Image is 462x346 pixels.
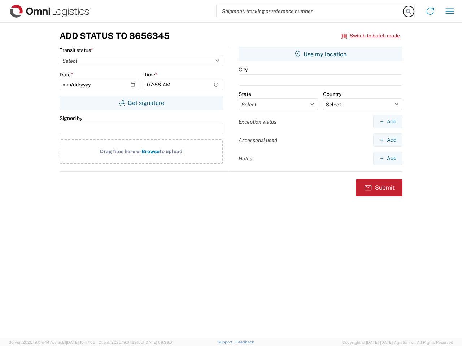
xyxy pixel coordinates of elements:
[239,155,252,162] label: Notes
[323,91,341,97] label: Country
[217,4,404,18] input: Shipment, tracking or reference number
[239,119,276,125] label: Exception status
[60,115,82,121] label: Signed by
[60,31,170,41] h3: Add Status to 8656345
[218,340,236,344] a: Support
[373,115,402,128] button: Add
[60,96,223,110] button: Get signature
[356,179,402,196] button: Submit
[141,148,160,154] span: Browse
[99,340,174,345] span: Client: 2025.19.0-129fbcf
[239,66,248,73] label: City
[239,91,251,97] label: State
[373,152,402,165] button: Add
[144,340,174,345] span: [DATE] 09:39:01
[239,137,277,143] label: Accessorial used
[144,71,157,78] label: Time
[236,340,254,344] a: Feedback
[66,340,95,345] span: [DATE] 10:47:06
[239,47,402,61] button: Use my location
[60,47,93,53] label: Transit status
[342,339,453,346] span: Copyright © [DATE]-[DATE] Agistix Inc., All Rights Reserved
[60,71,73,78] label: Date
[341,30,400,42] button: Switch to batch mode
[373,133,402,147] button: Add
[100,148,141,154] span: Drag files here or
[9,340,95,345] span: Server: 2025.19.0-d447cefac8f
[160,148,183,154] span: to upload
